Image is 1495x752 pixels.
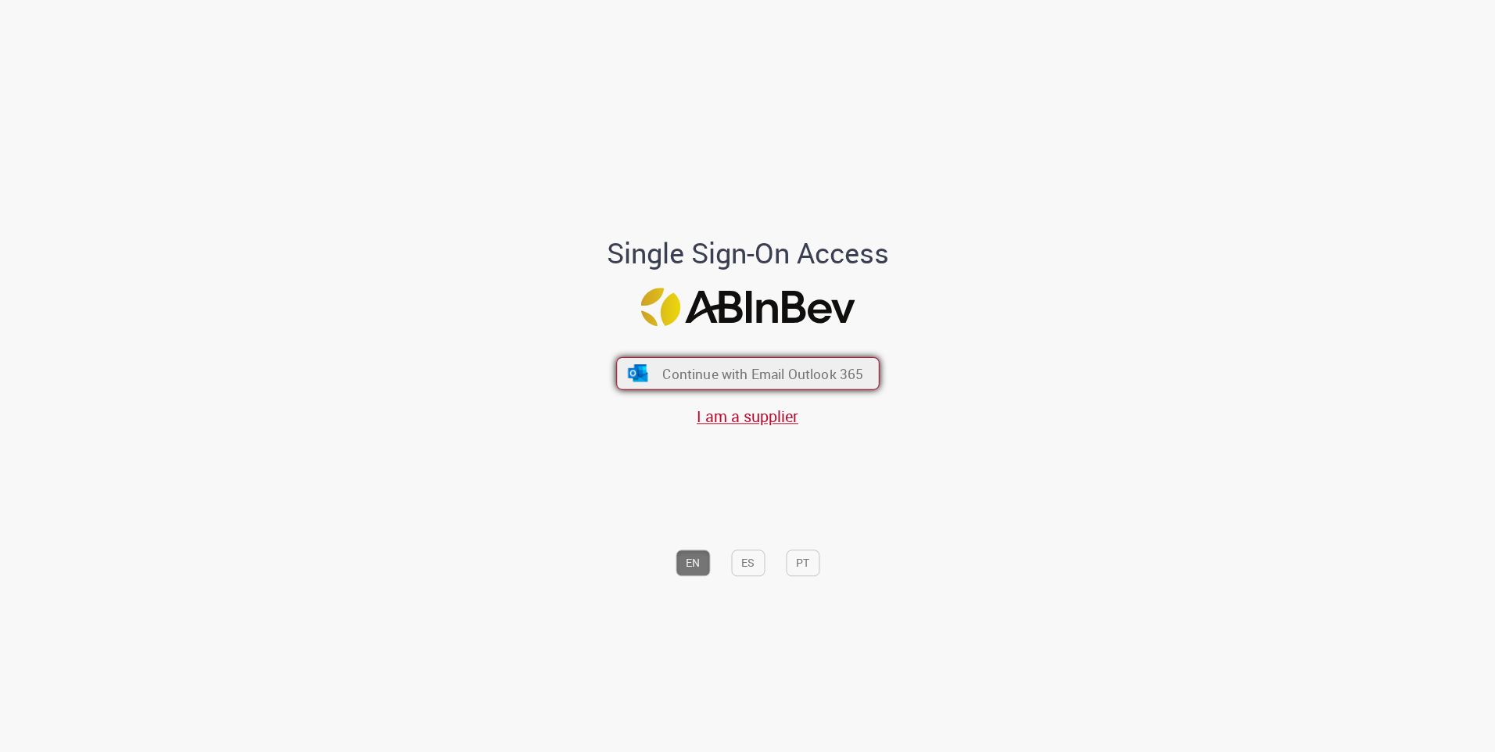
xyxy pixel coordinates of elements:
[616,357,880,390] button: ícone Azure/Microsoft 360 Continue with Email Outlook 365
[531,238,965,270] h1: Single Sign-On Access
[662,364,863,382] span: Continue with Email Outlook 365
[676,550,710,576] button: EN
[640,288,855,326] img: Logo ABInBev
[731,550,765,576] button: ES
[697,406,798,428] a: I am a supplier
[786,550,819,576] button: PT
[626,365,649,382] img: ícone Azure/Microsoft 360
